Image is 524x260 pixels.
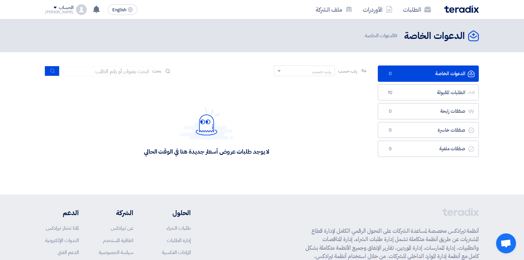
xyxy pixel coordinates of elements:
span: 0 [386,70,394,77]
h2: الدعوات الخاصة [404,30,465,43]
li: الشركة [99,208,133,218]
img: profile_test.png [76,4,87,15]
span: 0 [386,108,394,115]
span: 0 [386,127,394,134]
span: 0 [394,32,397,39]
a: المزادات العكسية [162,249,191,256]
a: صفقات ملغية0 [378,141,479,157]
button: English [108,4,137,15]
span: 0 [386,146,394,152]
input: ابحث بعنوان أو رقم الطلب [59,66,153,76]
a: اتفاقية المستخدم [103,237,133,244]
a: لماذا تختار تيرادكس [46,224,79,232]
a: إدارة الطلبات [167,237,191,244]
a: الطلبات المقبولة10 [378,84,479,101]
img: Teradix logo [444,5,479,13]
span: رتب حسب [338,67,357,74]
a: الطلبات [398,2,436,17]
div: Open chat [496,233,516,253]
a: طلبات الشراء [166,224,191,232]
div: رتب حسب [312,68,331,75]
a: الدعوات الخاصة0 [378,65,479,82]
div: [PERSON_NAME] [45,10,73,14]
span: English [112,8,126,12]
img: Hello [180,107,233,140]
span: 10 [386,89,394,96]
a: الدعم الفني [57,249,79,256]
a: الندوات الإلكترونية [45,237,79,244]
div: الحساب [59,5,73,11]
a: عن تيرادكس [111,224,133,232]
a: صفقات خاسرة0 [378,122,479,138]
a: ملف الشركة [310,2,358,17]
div: لا يوجد طلبات عروض أسعار جديدة هنا في الوقت الحالي [144,148,269,155]
li: الحلول [153,208,191,218]
li: الدعم [45,208,79,218]
a: سياسة الخصوصية [99,249,133,256]
a: الأوردرات [358,2,398,17]
a: صفقات رابحة0 [378,103,479,119]
span: الدعوات الخاصة [365,32,399,40]
span: بحث [153,67,161,74]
